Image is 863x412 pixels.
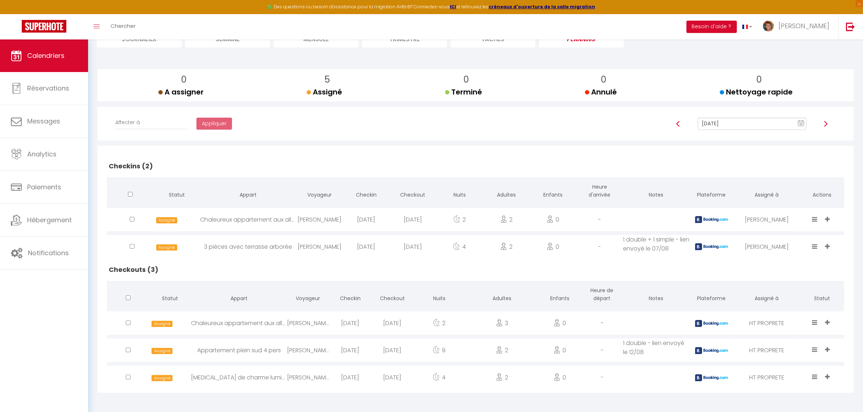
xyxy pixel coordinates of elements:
div: HT PROPRETE [734,366,800,389]
input: Select Date [698,118,806,130]
img: ... [763,21,774,31]
div: 2 [414,311,465,335]
div: [DATE] [390,208,436,231]
div: 2 [465,366,539,389]
th: Nuits [414,281,465,310]
th: Adultes [483,177,530,206]
div: - [581,339,623,362]
span: Paiements [27,182,61,192]
strong: ICI [450,4,456,10]
div: 9 [414,339,465,362]
img: booking2.png [695,216,728,223]
div: Appartement plein sud 4 pers [191,339,287,362]
span: Chercher [111,22,136,30]
span: [PERSON_NAME] [779,21,829,30]
div: [DATE] [371,311,413,335]
button: Besoin d'aide ? [686,21,737,33]
strong: créneaux d'ouverture de la salle migration [489,4,595,10]
p: 0 [591,73,617,87]
th: Adultes [465,281,539,310]
div: [DATE] [329,366,371,389]
span: Assigné [152,375,173,381]
div: [PERSON_NAME] [287,339,329,362]
div: [DATE] [371,339,413,362]
p: 5 [312,73,342,87]
span: Appart [231,295,248,302]
p: 0 [164,73,204,87]
span: Statut [162,295,178,302]
span: A assigner [158,87,204,97]
th: Heure d'arrivée [576,177,623,206]
div: - [576,208,623,231]
h2: Checkouts (3) [107,258,844,281]
div: 0 [539,366,581,389]
div: [PERSON_NAME] [734,208,800,231]
div: [PERSON_NAME] [296,235,343,258]
div: HT PROPRETE [734,311,800,335]
span: Assigné [152,348,173,354]
th: Plateforme [689,177,734,206]
td: 1 double + 1 simple - lien envoyé le 07/08 [623,233,689,258]
div: [DATE] [329,339,371,362]
div: [DATE] [329,311,371,335]
div: - [581,311,623,335]
div: Chaleureux appartement aux allures nordiques [191,311,287,335]
div: 0 [530,235,576,258]
th: Notes [623,281,689,310]
div: 0 [530,208,576,231]
span: Réservations [27,84,69,93]
div: 3 pièces avec terrasse arborée [200,235,296,258]
div: [DATE] [343,208,390,231]
th: Checkin [343,177,390,206]
th: Notes [623,177,689,206]
p: 0 [451,73,482,87]
th: Plateforme [689,281,734,310]
th: Checkin [329,281,371,310]
span: Assigné [307,87,342,97]
td: 1 double - lien envoyé le 12/08 [623,337,689,364]
img: Super Booking [22,20,66,33]
img: booking2.png [695,347,728,354]
img: arrow-right3.svg [823,121,829,127]
div: [PERSON_NAME] [287,366,329,389]
div: 0 [539,339,581,362]
div: - [581,366,623,389]
div: [PERSON_NAME] [296,208,343,231]
span: Messages [27,117,60,126]
button: Ouvrir le widget de chat LiveChat [6,3,28,25]
th: Nuits [436,177,483,206]
th: Voyageur [296,177,343,206]
img: booking2.png [695,374,728,381]
th: Actions [800,177,844,206]
th: Enfants [539,281,581,310]
span: Assigné [156,217,177,223]
div: 2 [436,208,483,231]
span: Statut [169,191,185,198]
span: Notifications [28,248,69,257]
div: Chaleureux appartement aux allures nordiques [200,208,296,231]
span: Appart [240,191,257,198]
img: booking2.png [695,320,728,327]
th: Enfants [530,177,576,206]
span: Nettoyage rapide [720,87,793,97]
button: Appliquer [196,118,232,130]
div: 0 [539,311,581,335]
div: 4 [436,235,483,258]
text: 10 [799,122,803,126]
div: 3 [465,311,539,335]
div: [DATE] [390,235,436,258]
span: Terminé [445,87,482,97]
span: Hébergement [27,215,72,224]
th: Voyageur [287,281,329,310]
div: [DATE] [343,235,390,258]
h2: Checkins (2) [107,155,844,177]
div: 4 [414,366,465,389]
img: logout [846,22,855,31]
img: booking2.png [695,243,728,250]
span: Calendriers [27,51,65,60]
a: ... [PERSON_NAME] [758,14,838,39]
div: HT PROPRETE [734,339,800,362]
a: Chercher [105,14,141,39]
div: [PERSON_NAME] [734,235,800,258]
span: Analytics [27,150,57,159]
